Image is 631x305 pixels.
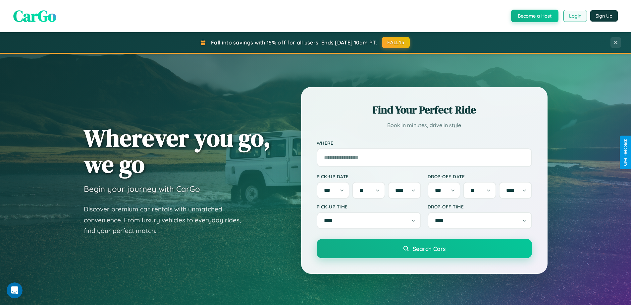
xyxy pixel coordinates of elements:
iframe: Intercom live chat [7,282,23,298]
h2: Find Your Perfect Ride [317,103,532,117]
button: Search Cars [317,239,532,258]
button: Become a Host [511,10,558,22]
button: Login [563,10,587,22]
button: FALL15 [382,37,410,48]
p: Discover premium car rentals with unmatched convenience. From luxury vehicles to everyday rides, ... [84,204,249,236]
label: Drop-off Date [428,174,532,179]
h3: Begin your journey with CarGo [84,184,200,194]
div: Give Feedback [623,139,628,166]
label: Drop-off Time [428,204,532,209]
button: Sign Up [590,10,618,22]
span: CarGo [13,5,56,27]
p: Book in minutes, drive in style [317,120,532,130]
span: Fall into savings with 15% off for all users! Ends [DATE] 10am PT. [211,39,377,46]
h1: Wherever you go, we go [84,125,271,177]
label: Where [317,140,532,146]
label: Pick-up Date [317,174,421,179]
label: Pick-up Time [317,204,421,209]
span: Search Cars [413,245,446,252]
